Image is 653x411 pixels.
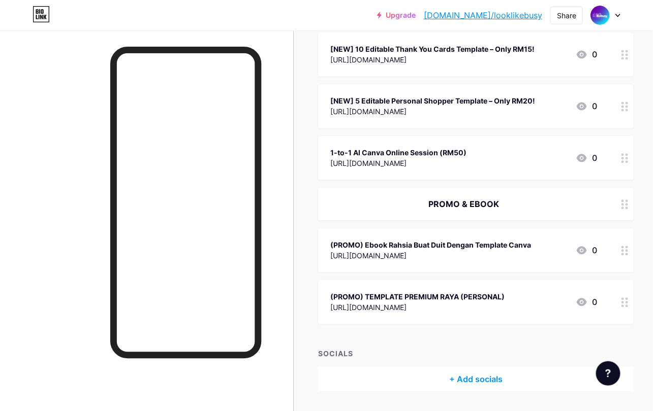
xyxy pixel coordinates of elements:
div: 0 [576,100,597,112]
div: [URL][DOMAIN_NAME] [330,158,467,168]
div: (PROMO) TEMPLATE PREMIUM RAYA (PERSONAL) [330,291,505,302]
div: [NEW] 5 Editable Personal Shopper Template – Only RM20! [330,95,535,106]
div: + Add socials [318,367,634,391]
div: 0 [576,296,597,308]
img: looklikebusy [590,6,610,25]
div: SOCIALS [318,348,634,359]
div: 1-to-1 AI Canva Online Session (RM50) [330,147,467,158]
div: PROMO & EBOOK [330,198,597,210]
div: 0 [576,48,597,60]
div: [NEW] 10 Editable Thank You Cards Template – Only RM15! [330,44,535,54]
div: Share [557,10,576,21]
div: [URL][DOMAIN_NAME] [330,54,535,65]
div: [URL][DOMAIN_NAME] [330,302,505,313]
div: [URL][DOMAIN_NAME] [330,250,531,261]
div: (PROMO) Ebook Rahsia Buat Duit Dengan Template Canva [330,239,531,250]
a: [DOMAIN_NAME]/looklikebusy [424,9,542,21]
a: Upgrade [377,11,416,19]
div: 0 [576,152,597,164]
div: [URL][DOMAIN_NAME] [330,106,535,117]
div: 0 [576,244,597,256]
